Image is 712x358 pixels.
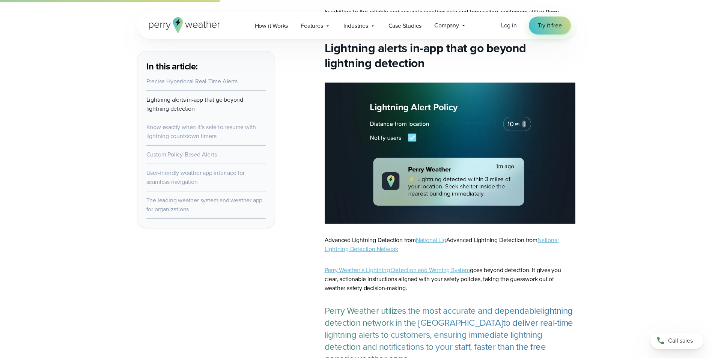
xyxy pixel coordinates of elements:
[325,266,470,274] a: Perry Weather’s Lightning Detection and Warning System
[325,304,573,329] a: lightning detection network in the [GEOGRAPHIC_DATA]
[434,21,459,30] span: Company
[146,196,263,214] a: The leading weather system and weather app for organizations
[325,266,575,293] p: goes beyond detection. It gives you clear, actionable instructions aligned with your safety polic...
[146,123,256,140] a: Know exactly when it’s safe to resume with lightning countdown timers
[325,41,575,71] h2: Lightning alerts in-app that go beyond lightning detection
[248,18,295,33] a: How it Works
[301,21,323,30] span: Features
[325,83,575,224] img: Lightning-Policy-Alert-v2.jpg
[501,21,517,30] a: Log in
[388,21,422,30] span: Case Studies
[343,21,368,30] span: Industries
[325,236,575,254] p: Advanced Lightning Detection from Advanced Lightning Detection from
[146,168,245,186] a: User-friendly weather app interface for seamless navigation
[255,21,288,30] span: How it Works
[146,60,266,72] h3: In this article:
[416,236,446,244] a: National Lig
[529,17,571,35] a: Try it free
[650,332,703,349] a: Call sales
[538,21,562,30] span: Try it free
[325,236,559,253] a: National Lightning Detection Network
[382,18,428,33] a: Case Studies
[146,150,217,159] a: Custom Policy-Based Alerts
[146,77,238,86] a: Precise Hyperlocal Real-Time Alerts
[668,336,693,345] span: Call sales
[146,95,243,113] a: Lightning alerts in-app that go beyond lightning detection
[325,8,575,26] p: In addition to the reliable and accurate weather data and forecasting, customers utilize Perry We...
